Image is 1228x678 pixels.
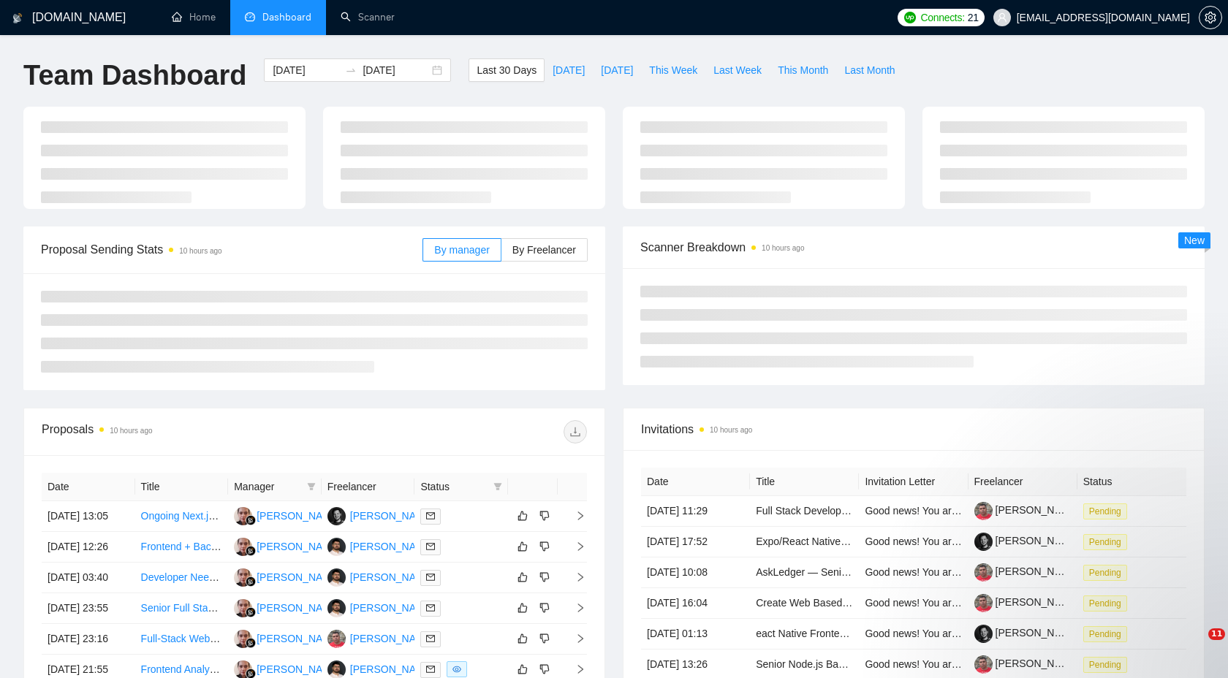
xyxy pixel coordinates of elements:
td: Senior Full Stack Developer & AI Automation Expert Needed [135,593,229,624]
button: like [514,538,531,555]
a: AU[PERSON_NAME] [234,663,341,674]
span: right [564,664,585,674]
button: setting [1199,6,1222,29]
td: Frontend + Backend Dev for AI-Powered Music Feedback Platform [135,532,229,563]
a: Senior Full Stack Developer & AI Automation Expert Needed [141,602,414,614]
img: AT [327,599,346,617]
span: filter [304,476,319,498]
button: like [514,568,531,586]
a: Expo/React Native - iOS first - Full Stack JS Preferred [756,536,1001,547]
a: eact Native Frontend Devs Needed for Construction Field App (Partner with Backend Team) [756,628,1171,639]
a: Full Stack Developer (VPN + Cybersecurity Startup) [756,505,991,517]
td: Create Web Based Software to manage property vacancies [750,588,859,619]
img: AU [234,630,252,648]
td: eact Native Frontend Devs Needed for Construction Field App (Partner with Backend Team) [750,619,859,650]
th: Title [135,473,229,501]
td: Full Stack Developer (VPN + Cybersecurity Startup) [750,496,859,527]
div: [PERSON_NAME] [257,600,341,616]
td: Developer Needed to Build Sports App MVP (Stealth Startup) [135,563,229,593]
a: Frontend Analyst for React/Next.js - API and Endpoint Analysis [141,663,425,675]
td: [DATE] 23:55 [42,593,135,624]
span: Connects: [920,9,964,26]
img: c1O1MOctB-o4DI7RIPm54ktSQhr5U62Lv1Y6qMFn3RI11GOJ3GcnboeiiWJ0eJW1ER [974,533,993,551]
span: dislike [539,541,550,552]
div: [PERSON_NAME] [350,538,434,555]
th: Invitation Letter [859,468,968,496]
td: AskLedger — Senior TypeScript/Node Dev: QBO Read-Only MVP with MCP, AI + CRM [750,557,859,588]
button: This Week [641,58,705,82]
img: YK [327,630,346,648]
span: right [564,511,585,521]
span: Dashboard [262,11,311,23]
img: gigradar-bm.png [246,576,256,587]
span: dislike [539,633,550,644]
button: dislike [536,660,553,678]
div: [PERSON_NAME] [257,538,341,555]
span: mail [426,573,435,582]
td: [DATE] 17:52 [641,527,750,557]
img: upwork-logo.png [904,12,916,23]
a: Pending [1083,536,1133,547]
a: AskLedger — Senior TypeScript/Node Dev: QBO Read-Only MVP with MCP, AI + CRM [756,566,1150,578]
span: swap-right [345,64,357,76]
a: [PERSON_NAME] [974,658,1080,669]
span: right [564,541,585,552]
div: [PERSON_NAME] [350,661,434,677]
a: AT[PERSON_NAME] [327,540,434,552]
th: Freelancer [969,468,1077,496]
iframe: Intercom live chat [1178,628,1213,663]
span: 21 [968,9,979,26]
img: AU [234,507,252,525]
a: AT[PERSON_NAME] [327,663,434,674]
span: By Freelancer [512,244,576,256]
th: Title [750,468,859,496]
a: Frontend + Backend Dev for AI-Powered Music Feedback Platform [141,541,444,552]
span: right [564,603,585,613]
span: dislike [539,602,550,614]
span: like [518,510,528,522]
td: [DATE] 16:04 [641,588,750,619]
span: This Week [649,62,697,78]
span: like [518,602,528,614]
span: mail [426,511,435,520]
span: like [518,663,528,675]
td: Expo/React Native - iOS first - Full Stack JS Preferred [750,527,859,557]
a: AT[PERSON_NAME] [327,571,434,582]
button: dislike [536,568,553,586]
span: New [1184,235,1205,246]
th: Status [1077,468,1186,496]
span: like [518,541,528,552]
span: mail [426,665,435,674]
img: AT [327,538,346,556]
a: Full-Stack Website Developer for Established Website [141,633,386,644]
input: End date [363,62,429,78]
span: like [518,633,528,644]
a: Pending [1083,628,1133,639]
img: logo [12,7,23,30]
span: This Month [778,62,828,78]
span: filter [490,476,505,498]
button: like [514,630,531,647]
button: This Month [770,58,836,82]
a: AT[PERSON_NAME] [327,601,434,613]
span: mail [426,542,435,551]
a: Pending [1083,658,1133,670]
td: Ongoing Next.js Web Developer for Real Estate Site [135,501,229,532]
span: By manager [434,244,489,256]
div: [PERSON_NAME] [350,508,434,524]
a: searchScanner [341,11,395,23]
a: AU[PERSON_NAME] [234,632,341,644]
img: AU [234,538,252,556]
span: to [345,64,357,76]
a: AU[PERSON_NAME] [234,540,341,552]
span: Manager [234,479,301,495]
img: c1X7kv287tsEoHtcfYMMDDQpFA6a4TNDz2aRCZGzNeq34j5s9PyNgzAtvMkWjQwKYi [974,502,993,520]
div: [PERSON_NAME] [257,661,341,677]
td: [DATE] 13:05 [42,501,135,532]
img: BS [327,507,346,525]
button: like [514,660,531,678]
img: gigradar-bm.png [246,515,256,525]
button: dislike [536,599,553,617]
span: [DATE] [601,62,633,78]
td: [DATE] 03:40 [42,563,135,593]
